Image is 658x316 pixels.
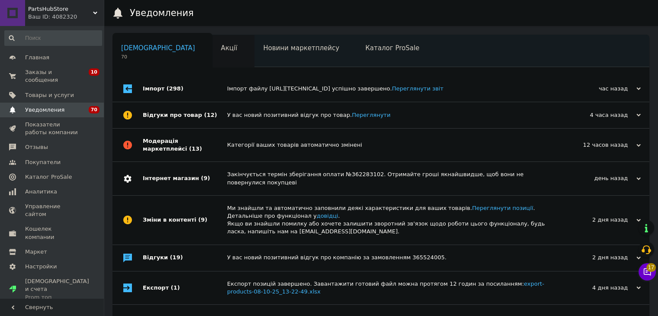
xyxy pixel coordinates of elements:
[554,174,641,182] div: день назад
[25,143,48,151] span: Отзывы
[227,204,554,236] div: Ми знайшли та автоматично заповнили деякі характеристики для ваших товарів. . Детальніше про функ...
[263,44,339,52] span: Новини маркетплейсу
[25,293,89,301] div: Prom топ
[25,121,80,136] span: Показатели работы компании
[392,85,443,92] a: Переглянути звіт
[554,111,641,119] div: 4 часа назад
[25,54,49,61] span: Главная
[143,162,227,195] div: Інтернет магазин
[639,263,656,281] button: Чат с покупателем17
[89,106,100,113] span: 70
[189,145,202,152] span: (13)
[221,44,238,52] span: Акції
[25,248,47,256] span: Маркет
[554,216,641,224] div: 2 дня назад
[227,254,554,261] div: У вас новий позитивний відгук про компанію за замовленням 365524005.
[25,91,74,99] span: Товары и услуги
[317,213,338,219] a: довідці
[28,5,93,13] span: PartsHubStore
[472,205,533,211] a: Переглянути позиції
[227,281,544,295] a: export-products-08-10-25_13-22-49.xlsx
[25,203,80,218] span: Управление сайтом
[4,30,102,46] input: Поиск
[352,112,390,118] a: Переглянути
[227,85,554,93] div: Імпорт файлу [URL][TECHNICAL_ID] успішно завершено.
[201,175,210,181] span: (9)
[89,68,100,76] span: 10
[130,8,194,18] h1: Уведомления
[143,129,227,161] div: Модерація маркетплейсі
[25,188,57,196] span: Аналитика
[143,245,227,271] div: Відгуки
[554,85,641,93] div: час назад
[25,68,80,84] span: Заказы и сообщения
[143,102,227,128] div: Відгуки про товар
[646,263,656,272] span: 17
[167,85,183,92] span: (298)
[121,44,195,52] span: [DEMOGRAPHIC_DATA]
[143,76,227,102] div: Імпорт
[227,111,554,119] div: У вас новий позитивний відгук про товар.
[227,141,554,149] div: Категорії ваших товарів автоматично змінені
[227,171,554,186] div: Закінчується термін зберігання оплати №362283102. Отримайте гроші якнайшвидше, щоб вони не поверн...
[554,284,641,292] div: 4 дня назад
[554,141,641,149] div: 12 часов назад
[25,106,64,114] span: Уведомления
[143,196,227,245] div: Зміни в контенті
[170,254,183,261] span: (19)
[198,216,207,223] span: (9)
[227,280,554,296] div: Експорт позицій завершено. Завантажити готовий файл можна протягом 12 годин за посиланням:
[28,13,104,21] div: Ваш ID: 4082320
[171,284,180,291] span: (1)
[554,254,641,261] div: 2 дня назад
[365,44,419,52] span: Каталог ProSale
[25,173,72,181] span: Каталог ProSale
[204,112,217,118] span: (12)
[25,158,61,166] span: Покупатели
[25,277,89,301] span: [DEMOGRAPHIC_DATA] и счета
[143,271,227,304] div: Експорт
[25,263,57,271] span: Настройки
[121,54,195,60] span: 70
[25,225,80,241] span: Кошелек компании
